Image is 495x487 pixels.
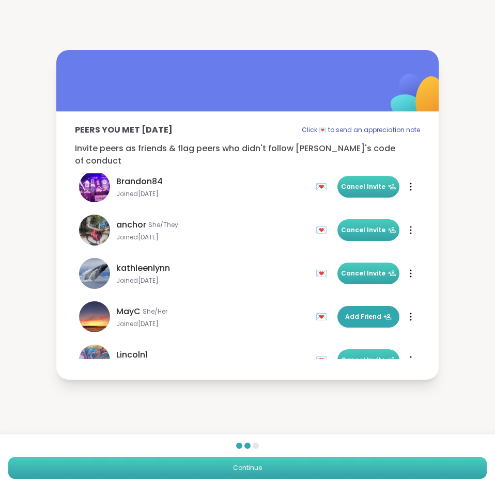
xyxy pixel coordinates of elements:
button: Add Friend [337,306,399,328]
img: anchor [79,215,110,246]
span: Lincoln1 [116,349,148,361]
span: She/Her [143,307,167,316]
span: anchor [116,219,146,231]
button: Cancel Invite [337,219,399,241]
span: Continue [233,463,262,473]
span: kathleenlynn [116,262,170,274]
span: Add Friend [345,312,392,321]
img: ShareWell Logomark [366,47,469,150]
button: Cancel Invite [337,176,399,198]
span: Joined [DATE] [116,277,310,285]
p: Click 💌 to send an appreciation note [302,124,420,136]
span: Joined [DATE] [116,320,310,328]
span: Cancel Invite [341,269,396,278]
span: Cancel Invite [341,182,396,191]
p: Peers you met [DATE] [75,124,173,136]
img: MayC [79,301,110,332]
div: 💌 [316,352,331,368]
span: She/They [148,221,178,229]
div: 💌 [316,265,331,282]
span: Brandon84 [116,175,163,188]
button: Cancel Invite [337,263,399,284]
span: MayC [116,305,141,318]
img: Lincoln1 [79,345,110,376]
span: Cancel Invite [341,225,396,235]
img: kathleenlynn [79,258,110,289]
div: 💌 [316,222,331,238]
button: Continue [8,457,487,479]
span: Joined [DATE] [116,190,310,198]
div: 💌 [316,309,331,325]
div: 💌 [316,178,331,195]
button: Cancel Invite [337,349,399,371]
span: Joined [DATE] [116,233,310,241]
span: Cancel Invite [341,355,396,365]
p: Invite peers as friends & flag peers who didn't follow [PERSON_NAME]'s code of conduct [75,142,420,167]
img: Brandon84 [79,171,110,202]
